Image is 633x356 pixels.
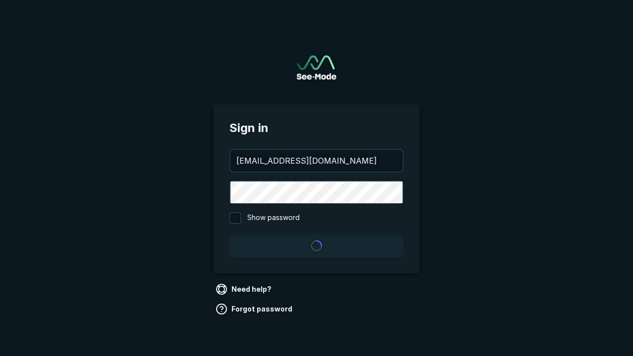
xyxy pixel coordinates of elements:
a: Need help? [214,281,275,297]
span: Sign in [229,119,404,137]
a: Forgot password [214,301,296,317]
a: Go to sign in [297,55,336,80]
span: Show password [247,212,300,224]
img: See-Mode Logo [297,55,336,80]
input: your@email.com [230,150,403,172]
